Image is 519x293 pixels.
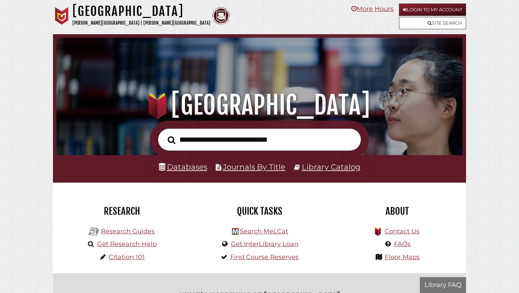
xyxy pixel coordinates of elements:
[58,205,185,217] h2: Research
[53,7,71,25] img: Calvin University
[351,5,394,13] a: More Hours
[212,7,230,25] img: Calvin Theological Seminary
[196,205,323,217] h2: Quick Tasks
[384,227,419,235] a: Contact Us
[109,253,145,261] a: Citation 101
[64,90,455,121] h1: [GEOGRAPHIC_DATA]
[164,134,179,146] button: Search
[72,19,210,27] p: [PERSON_NAME][GEOGRAPHIC_DATA] | [PERSON_NAME][GEOGRAPHIC_DATA]
[232,228,239,235] img: Hekman Library Logo
[399,4,466,16] a: Login to My Account
[101,227,155,235] a: Research Guides
[159,162,207,171] a: Databases
[334,205,461,217] h2: About
[168,136,175,144] i: Search
[97,240,157,248] a: Get Research Help
[399,17,466,29] a: Site Search
[223,162,285,171] a: Journals By Title
[72,4,210,19] h1: [GEOGRAPHIC_DATA]
[394,240,411,248] a: FAQs
[89,226,99,237] img: Hekman Library Logo
[302,162,360,171] a: Library Catalog
[230,253,299,261] a: Find Course Reserves
[385,253,420,261] a: Floor Maps
[231,240,298,248] a: Get InterLibrary Loan
[240,227,288,235] a: Search MeLCat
